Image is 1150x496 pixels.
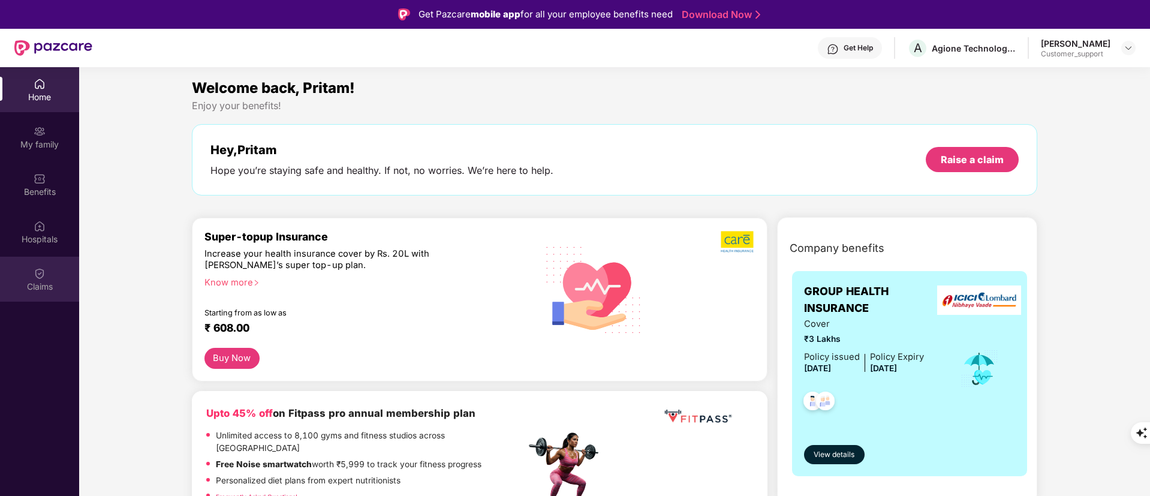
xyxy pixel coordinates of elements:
[721,230,755,253] img: b5dec4f62d2307b9de63beb79f102df3.png
[216,458,481,471] p: worth ₹5,999 to track your fitness progress
[398,8,410,20] img: Logo
[804,283,944,317] span: GROUP HEALTH INSURANCE
[960,349,999,389] img: icon
[204,321,514,336] div: ₹ 608.00
[755,8,760,21] img: Stroke
[192,79,355,97] span: Welcome back, Pritam!
[1041,38,1110,49] div: [PERSON_NAME]
[14,40,92,56] img: New Pazcare Logo
[253,279,260,286] span: right
[798,388,827,417] img: svg+xml;base64,PHN2ZyB4bWxucz0iaHR0cDovL3d3dy53My5vcmcvMjAwMC9zdmciIHdpZHRoPSI0OC45NDMiIGhlaWdodD...
[34,78,46,90] img: svg+xml;base64,PHN2ZyBpZD0iSG9tZSIgeG1sbnM9Imh0dHA6Ly93d3cudzMub3JnLzIwMDAvc3ZnIiB3aWR0aD0iMjAiIG...
[870,363,897,373] span: [DATE]
[210,143,553,157] div: Hey, Pritam
[192,100,1038,112] div: Enjoy your benefits!
[204,230,526,243] div: Super-topup Insurance
[811,388,840,417] img: svg+xml;base64,PHN2ZyB4bWxucz0iaHR0cDovL3d3dy53My5vcmcvMjAwMC9zdmciIHdpZHRoPSI0OC45NDMiIGhlaWdodD...
[804,350,860,364] div: Policy issued
[537,231,651,347] img: svg+xml;base64,PHN2ZyB4bWxucz0iaHR0cDovL3d3dy53My5vcmcvMjAwMC9zdmciIHhtbG5zOnhsaW5rPSJodHRwOi8vd3...
[206,407,273,419] b: Upto 45% off
[804,363,831,373] span: [DATE]
[204,248,474,272] div: Increase your health insurance cover by Rs. 20L with [PERSON_NAME]’s super top-up plan.
[204,277,519,285] div: Know more
[34,267,46,279] img: svg+xml;base64,PHN2ZyBpZD0iQ2xhaW0iIHhtbG5zPSJodHRwOi8vd3d3LnczLm9yZy8yMDAwL3N2ZyIgd2lkdGg9IjIwIi...
[662,405,734,428] img: fppp.png
[206,407,475,419] b: on Fitpass pro annual membership plan
[34,220,46,232] img: svg+xml;base64,PHN2ZyBpZD0iSG9zcGl0YWxzIiB4bWxucz0iaHR0cDovL3d3dy53My5vcmcvMjAwMC9zdmciIHdpZHRoPS...
[790,240,884,257] span: Company benefits
[804,445,865,464] button: View details
[216,474,401,488] p: Personalized diet plans from expert nutritionists
[34,125,46,137] img: svg+xml;base64,PHN2ZyB3aWR0aD0iMjAiIGhlaWdodD0iMjAiIHZpZXdCb3g9IjAgMCAyMCAyMCIgZmlsbD0ibm9uZSIgeG...
[870,350,924,364] div: Policy Expiry
[216,429,525,455] p: Unlimited access to 8,100 gyms and fitness studios across [GEOGRAPHIC_DATA]
[204,308,475,317] div: Starting from as low as
[804,317,924,331] span: Cover
[419,7,673,22] div: Get Pazcare for all your employee benefits need
[682,8,757,21] a: Download Now
[814,449,854,461] span: View details
[1124,43,1133,53] img: svg+xml;base64,PHN2ZyBpZD0iRHJvcGRvd24tMzJ4MzIiIHhtbG5zPSJodHRwOi8vd3d3LnczLm9yZy8yMDAwL3N2ZyIgd2...
[844,43,873,53] div: Get Help
[34,173,46,185] img: svg+xml;base64,PHN2ZyBpZD0iQmVuZWZpdHMiIHhtbG5zPSJodHRwOi8vd3d3LnczLm9yZy8yMDAwL3N2ZyIgd2lkdGg9Ij...
[210,164,553,177] div: Hope you’re staying safe and healthy. If not, no worries. We’re here to help.
[204,348,260,369] button: Buy Now
[827,43,839,55] img: svg+xml;base64,PHN2ZyBpZD0iSGVscC0zMngzMiIgeG1sbnM9Imh0dHA6Ly93d3cudzMub3JnLzIwMDAvc3ZnIiB3aWR0aD...
[804,333,924,346] span: ₹3 Lakhs
[471,8,520,20] strong: mobile app
[932,43,1016,54] div: Agione Technologies Private Limited
[1041,49,1110,59] div: Customer_support
[216,459,312,469] strong: Free Noise smartwatch
[937,285,1021,315] img: insurerLogo
[941,153,1004,166] div: Raise a claim
[914,41,922,55] span: A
